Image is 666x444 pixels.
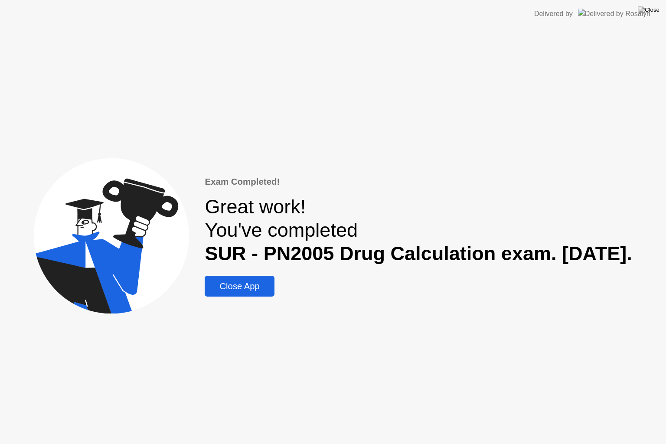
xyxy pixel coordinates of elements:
[205,195,632,265] div: Great work! You've completed
[207,281,271,291] div: Close App
[205,276,274,297] button: Close App
[534,9,573,19] div: Delivered by
[638,7,659,13] img: Close
[205,242,632,264] b: SUR - PN2005 Drug Calculation exam. [DATE].
[578,9,650,19] img: Delivered by Rosalyn
[205,175,632,189] div: Exam Completed!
